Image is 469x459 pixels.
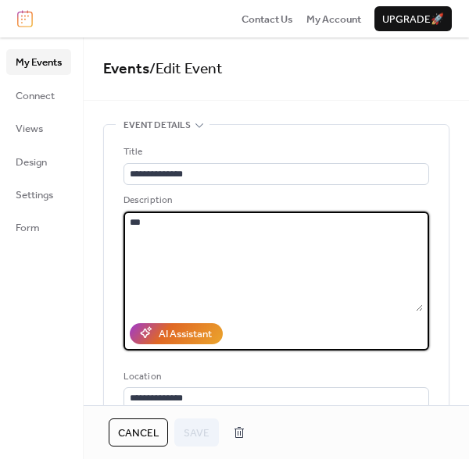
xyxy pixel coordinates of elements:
span: Cancel [118,425,159,441]
button: AI Assistant [130,323,223,343]
span: Design [16,155,47,170]
a: Events [103,55,149,84]
a: Design [6,149,71,174]
button: Upgrade🚀 [374,6,452,31]
a: Contact Us [242,11,293,27]
span: / Edit Event [149,55,223,84]
a: My Events [6,49,71,74]
div: Location [124,369,426,385]
div: AI Assistant [159,326,212,342]
span: Settings [16,187,53,203]
a: Connect [6,83,71,108]
span: Event details [124,118,191,133]
img: logo [17,10,33,27]
a: Views [6,116,71,141]
button: Cancel [109,418,168,447]
span: Contact Us [242,12,293,27]
div: Description [124,193,426,208]
span: Upgrade 🚀 [382,12,444,27]
span: Connect [16,88,55,104]
span: Views [16,121,43,137]
span: Form [16,220,40,236]
span: My Account [306,12,361,27]
a: Form [6,215,71,240]
a: Settings [6,182,71,207]
a: My Account [306,11,361,27]
span: My Events [16,55,62,70]
div: Title [124,144,426,160]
